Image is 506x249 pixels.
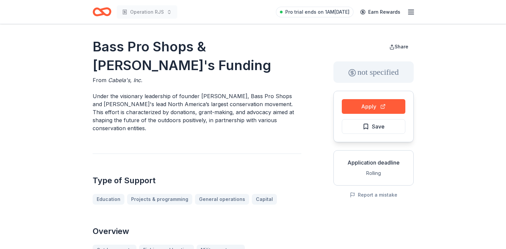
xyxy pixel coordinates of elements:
[93,4,111,20] a: Home
[356,6,404,18] a: Earn Rewards
[195,194,249,205] a: General operations
[395,44,408,49] span: Share
[350,191,397,199] button: Report a mistake
[108,77,142,83] span: Cabela's, Inc.
[252,194,277,205] a: Capital
[93,226,301,237] h2: Overview
[372,122,385,131] span: Save
[384,40,414,53] button: Share
[93,76,301,84] div: From
[127,194,192,205] a: Projects & programming
[342,119,405,134] button: Save
[342,99,405,114] button: Apply
[93,92,301,132] p: Under the visionary leadership of founder [PERSON_NAME], Bass Pro Shops and [PERSON_NAME]'s lead ...
[276,7,353,17] a: Pro trial ends on 1AM[DATE]
[333,61,414,83] div: not specified
[339,159,408,167] div: Application deadline
[93,194,124,205] a: Education
[117,5,177,19] button: Operation RJS
[93,175,301,186] h2: Type of Support
[93,37,301,75] h1: Bass Pro Shops & [PERSON_NAME]'s Funding
[285,8,349,16] span: Pro trial ends on 1AM[DATE]
[130,8,164,16] span: Operation RJS
[339,169,408,177] div: Rolling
